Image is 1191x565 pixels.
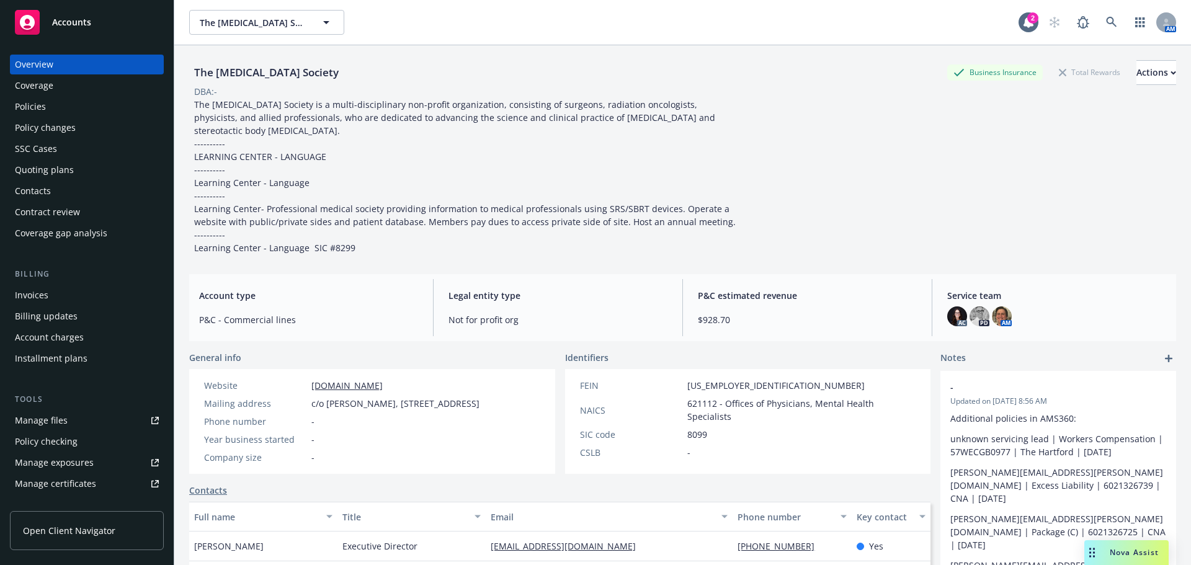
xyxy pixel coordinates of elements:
[687,428,707,441] span: 8099
[199,289,418,302] span: Account type
[15,453,94,473] div: Manage exposures
[189,10,344,35] button: The [MEDICAL_DATA] Society
[1084,540,1100,565] div: Drag to move
[947,65,1043,80] div: Business Insurance
[15,76,53,96] div: Coverage
[10,306,164,326] a: Billing updates
[869,540,883,553] span: Yes
[200,16,307,29] span: The [MEDICAL_DATA] Society
[15,285,48,305] div: Invoices
[204,397,306,410] div: Mailing address
[311,433,314,446] span: -
[950,466,1166,505] p: [PERSON_NAME][EMAIL_ADDRESS][PERSON_NAME][DOMAIN_NAME] | Excess Liability | 6021326739 | CNA | [D...
[580,428,682,441] div: SIC code
[15,327,84,347] div: Account charges
[733,502,851,532] button: Phone number
[15,474,96,494] div: Manage certificates
[10,97,164,117] a: Policies
[10,76,164,96] a: Coverage
[189,484,227,497] a: Contacts
[950,512,1166,551] p: [PERSON_NAME][EMAIL_ADDRESS][PERSON_NAME][DOMAIN_NAME] | Package (C) | 6021326725 | CNA | [DATE]
[189,351,241,364] span: General info
[10,139,164,159] a: SSC Cases
[10,349,164,368] a: Installment plans
[1042,10,1067,35] a: Start snowing
[15,160,74,180] div: Quoting plans
[698,289,917,302] span: P&C estimated revenue
[311,451,314,464] span: -
[10,223,164,243] a: Coverage gap analysis
[687,397,916,423] span: 621112 - Offices of Physicians, Mental Health Specialists
[189,65,344,81] div: The [MEDICAL_DATA] Society
[947,289,1166,302] span: Service team
[857,510,912,523] div: Key contact
[15,349,87,368] div: Installment plans
[580,379,682,392] div: FEIN
[738,540,824,552] a: [PHONE_NUMBER]
[10,160,164,180] a: Quoting plans
[15,202,80,222] div: Contract review
[194,85,217,98] div: DBA: -
[10,411,164,430] a: Manage files
[580,404,682,417] div: NAICS
[687,379,865,392] span: [US_EMPLOYER_IDENTIFICATION_NUMBER]
[1084,540,1169,565] button: Nova Assist
[204,451,306,464] div: Company size
[950,432,1166,458] p: unknown servicing lead | Workers Compensation | 57WECGB0977 | The Hartford | [DATE]
[687,446,690,459] span: -
[698,313,917,326] span: $928.70
[15,55,53,74] div: Overview
[580,446,682,459] div: CSLB
[189,502,337,532] button: Full name
[194,99,736,254] span: The [MEDICAL_DATA] Society is a multi-disciplinary non-profit organization, consisting of surgeon...
[947,306,967,326] img: photo
[15,181,51,201] div: Contacts
[10,268,164,280] div: Billing
[1053,65,1126,80] div: Total Rewards
[15,495,78,515] div: Manage claims
[565,351,609,364] span: Identifiers
[10,495,164,515] a: Manage claims
[10,118,164,138] a: Policy changes
[10,181,164,201] a: Contacts
[1136,60,1176,85] button: Actions
[1071,10,1095,35] a: Report a Bug
[204,379,306,392] div: Website
[337,502,486,532] button: Title
[204,433,306,446] div: Year business started
[10,5,164,40] a: Accounts
[1161,351,1176,366] a: add
[448,289,667,302] span: Legal entity type
[491,540,646,552] a: [EMAIL_ADDRESS][DOMAIN_NAME]
[10,55,164,74] a: Overview
[311,380,383,391] a: [DOMAIN_NAME]
[852,502,930,532] button: Key contact
[15,118,76,138] div: Policy changes
[940,351,966,366] span: Notes
[10,202,164,222] a: Contract review
[15,139,57,159] div: SSC Cases
[1027,12,1038,24] div: 2
[1110,547,1159,558] span: Nova Assist
[970,306,989,326] img: photo
[491,510,714,523] div: Email
[15,432,78,452] div: Policy checking
[15,306,78,326] div: Billing updates
[194,510,319,523] div: Full name
[1136,61,1176,84] div: Actions
[10,453,164,473] a: Manage exposures
[10,474,164,494] a: Manage certificates
[342,540,417,553] span: Executive Director
[950,412,1166,425] p: Additional policies in AMS360:
[448,313,667,326] span: Not for profit org
[1099,10,1124,35] a: Search
[10,285,164,305] a: Invoices
[738,510,832,523] div: Phone number
[10,393,164,406] div: Tools
[204,415,306,428] div: Phone number
[15,97,46,117] div: Policies
[52,17,91,27] span: Accounts
[199,313,418,326] span: P&C - Commercial lines
[992,306,1012,326] img: photo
